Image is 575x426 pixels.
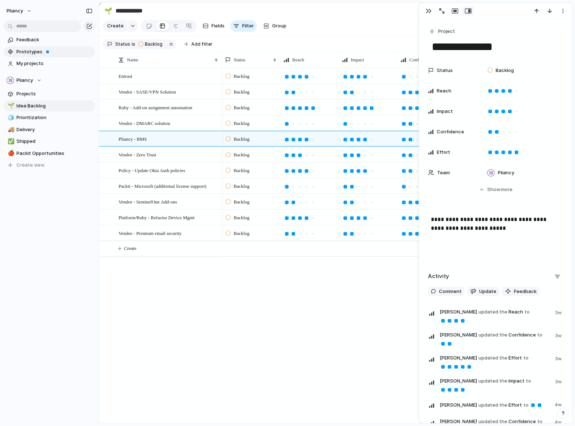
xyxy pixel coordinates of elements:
span: Filter [242,22,254,30]
span: Ruby - Add-on assignment automation [119,103,192,111]
button: Project [427,26,457,37]
button: Showmore [428,183,563,196]
span: Team [437,169,450,176]
span: updated the [478,308,507,316]
span: Backlog [234,73,249,80]
span: Backlog [234,230,249,237]
a: Prototypes [4,46,95,57]
button: 🌱 [7,102,14,110]
div: 🧊Prioritization [4,112,95,123]
span: Delivery [16,126,93,133]
a: 🌱Idea Backlog [4,100,95,111]
span: Effort [440,400,550,410]
span: Vendor - Premium email security [119,229,182,237]
span: Status [115,41,130,47]
span: Pliancy [498,169,514,176]
a: Projects [4,88,95,99]
span: Backlog [234,183,249,190]
span: Vendor - DMARC solution [119,119,170,127]
button: Fields [200,20,228,32]
button: is [130,40,137,48]
span: 4w [555,417,563,426]
span: Backlog [234,120,249,127]
span: to [523,354,529,362]
span: Fields [211,22,225,30]
span: Effort [440,354,550,371]
span: Packit - Microsoft (additional license support) [119,182,206,190]
span: Backlog [496,67,514,74]
span: [PERSON_NAME] [440,354,477,362]
span: Backlog [234,167,249,174]
span: Backlog [234,214,249,221]
span: Status [234,56,245,64]
span: Backlog [234,88,249,96]
span: Pliancy [16,77,33,84]
span: Backlog [234,136,249,143]
div: 🌱 [8,102,13,110]
button: Add filter [180,39,217,49]
span: Impact [351,56,364,64]
span: Reach [437,87,451,95]
span: Confidence [440,331,550,348]
a: 🚚Delivery [4,124,95,135]
span: Vendor - SASE/VPN Solution [119,87,176,96]
span: My projects [16,60,93,67]
span: [PERSON_NAME] [440,331,477,339]
span: Group [272,22,286,30]
span: Impact [437,108,453,115]
span: Create view [16,161,45,169]
span: Backlog [234,198,249,206]
button: Comment [428,287,465,296]
span: Platform/Ruby - Refactor Device Mgmt [119,213,195,221]
span: updated the [478,377,507,385]
span: [PERSON_NAME] [440,418,477,425]
span: Feedback [16,36,93,43]
span: Vendor - SentinelOne Add-ons [119,197,177,206]
span: Name [127,56,138,64]
span: Show [487,186,500,193]
span: to [526,377,531,385]
span: updated the [478,331,507,339]
h2: Activity [428,272,449,281]
span: Prototypes [16,48,93,56]
button: Backlog [136,40,167,48]
button: Create [103,20,127,32]
button: Group [260,20,290,32]
span: Pliancy [7,7,23,15]
div: 🚚 [8,125,13,134]
a: ✅Shipped [4,136,95,147]
span: Add filter [191,41,213,47]
span: Policy - Update Okta Auth policies [119,166,185,174]
span: Create [124,245,136,252]
button: Update [467,287,499,296]
span: Packit Opportunities [16,150,93,157]
span: 3w [555,354,563,362]
span: to [537,418,542,425]
span: updated the [478,354,507,362]
span: Reach [292,56,304,64]
div: 🍎 [8,149,13,157]
span: updated the [478,418,507,425]
button: Filter [230,20,257,32]
span: Create [107,22,124,30]
button: Create view [4,160,95,171]
span: 3w [555,377,563,385]
span: Backlog [145,41,162,47]
button: ✅ [7,138,14,145]
span: [PERSON_NAME] [440,402,477,409]
span: Status [437,67,453,74]
span: Project [438,28,455,35]
button: Pliancy [4,75,95,86]
span: Update [479,288,496,295]
div: ✅ [8,137,13,146]
span: 3w [555,308,563,316]
span: to [537,331,542,339]
span: [PERSON_NAME] [440,308,477,316]
a: 🍎Packit Opportunities [4,148,95,159]
span: Effort [437,149,450,156]
button: 🌱 [102,5,114,17]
